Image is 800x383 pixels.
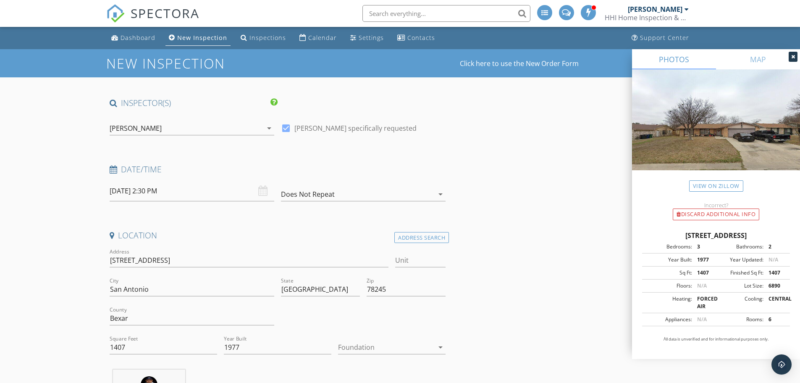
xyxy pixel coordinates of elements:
div: Settings [359,34,384,42]
img: The Best Home Inspection Software - Spectora [106,4,125,23]
a: PHOTOS [632,49,716,69]
a: MAP [716,49,800,69]
div: Calendar [308,34,337,42]
div: Year Built: [645,256,692,264]
span: N/A [697,282,707,289]
div: Address Search [394,232,449,243]
div: Heating: [645,295,692,310]
div: [STREET_ADDRESS] [642,230,790,240]
div: HHI Home Inspection & Pest Control [605,13,689,22]
a: Inspections [237,30,289,46]
a: Support Center [628,30,692,46]
div: Rooms: [716,316,763,323]
i: arrow_drop_down [435,189,446,199]
a: Dashboard [108,30,159,46]
div: 6 [763,316,787,323]
h4: Location [110,230,446,241]
a: View on Zillow [689,180,743,192]
div: Sq Ft: [645,269,692,277]
a: Calendar [296,30,340,46]
div: Bedrooms: [645,243,692,251]
div: Cooling: [716,295,763,310]
img: streetview [632,69,800,190]
div: Appliances: [645,316,692,323]
h4: INSPECTOR(S) [110,98,278,108]
div: Open Intercom Messenger [771,354,792,375]
div: [PERSON_NAME] [110,124,162,132]
a: Settings [347,30,387,46]
div: CENTRAL [763,295,787,310]
div: Does Not Repeat [281,190,335,198]
a: New Inspection [165,30,231,46]
span: SPECTORA [131,4,199,22]
h4: Date/Time [110,164,446,175]
a: SPECTORA [106,11,199,29]
div: 6890 [763,282,787,290]
div: Bathrooms: [716,243,763,251]
div: 2 [763,243,787,251]
div: Discard Additional info [673,209,759,220]
div: Floors: [645,282,692,290]
div: FORCED AIR [692,295,716,310]
div: 1407 [692,269,716,277]
a: Contacts [394,30,438,46]
div: 1407 [763,269,787,277]
p: All data is unverified and for informational purposes only. [642,336,790,342]
input: Search everything... [362,5,530,22]
div: New Inspection [177,34,227,42]
div: Lot Size: [716,282,763,290]
div: Dashboard [121,34,155,42]
div: 1977 [692,256,716,264]
input: Select date [110,181,274,201]
span: N/A [769,256,778,263]
div: Support Center [640,34,689,42]
label: [PERSON_NAME] specifically requested [294,124,417,132]
div: [PERSON_NAME] [628,5,682,13]
div: Contacts [407,34,435,42]
div: Incorrect? [632,202,800,209]
i: arrow_drop_down [435,342,446,352]
div: Year Updated: [716,256,763,264]
h1: New Inspection [106,56,292,71]
div: Finished Sq Ft: [716,269,763,277]
div: 3 [692,243,716,251]
span: N/A [697,316,707,323]
i: arrow_drop_down [264,123,274,133]
div: Inspections [249,34,286,42]
a: Click here to use the New Order Form [460,60,579,67]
